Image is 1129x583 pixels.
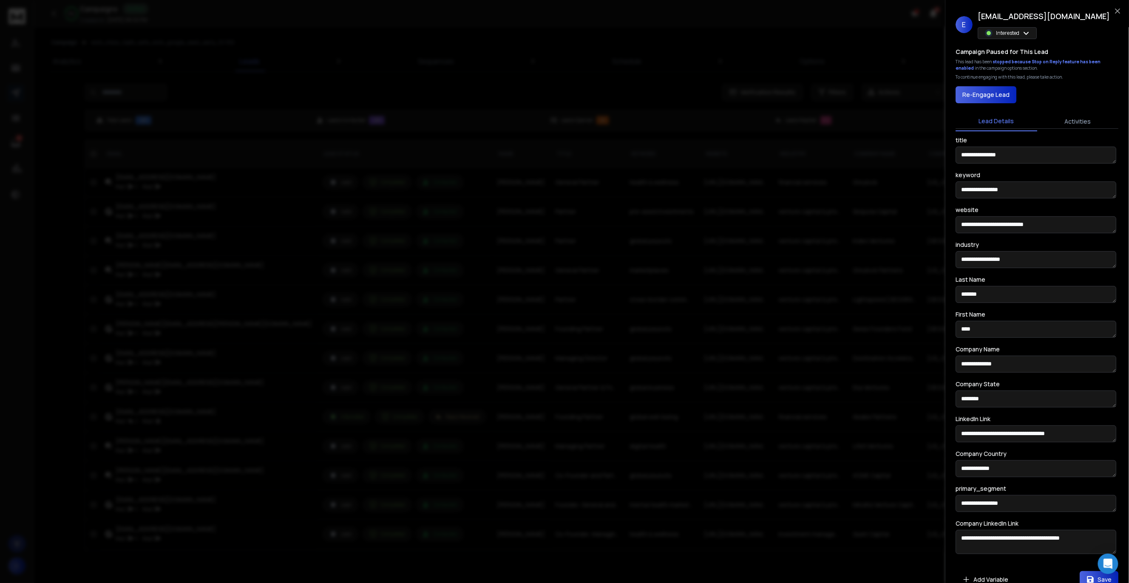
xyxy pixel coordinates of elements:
label: Company State [956,381,1000,387]
label: keyword [956,172,981,178]
p: To continue engaging with this lead, please take action. [956,74,1064,80]
button: Activities [1038,112,1119,131]
label: title [956,137,967,143]
div: Open Intercom Messenger [1098,554,1118,574]
label: Company Name [956,346,1000,352]
label: Company LinkedIn Link [956,521,1019,526]
label: primary_segment [956,486,1007,492]
p: Interested [996,30,1020,37]
div: This lead has been in the campaign options section. [956,59,1119,71]
label: LinkedIn Link [956,416,991,422]
label: Company Country [956,451,1007,457]
button: Lead Details [956,112,1038,131]
label: Last Name [956,277,986,283]
h1: [EMAIL_ADDRESS][DOMAIN_NAME] [978,10,1110,22]
label: website [956,207,979,213]
button: Re-Engage Lead [956,86,1017,103]
span: E [956,16,973,33]
span: stopped because Stop on Reply feature has been enabled [956,59,1101,71]
label: First Name [956,311,986,317]
h3: Campaign Paused for This Lead [956,48,1049,56]
label: industry [956,242,979,248]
